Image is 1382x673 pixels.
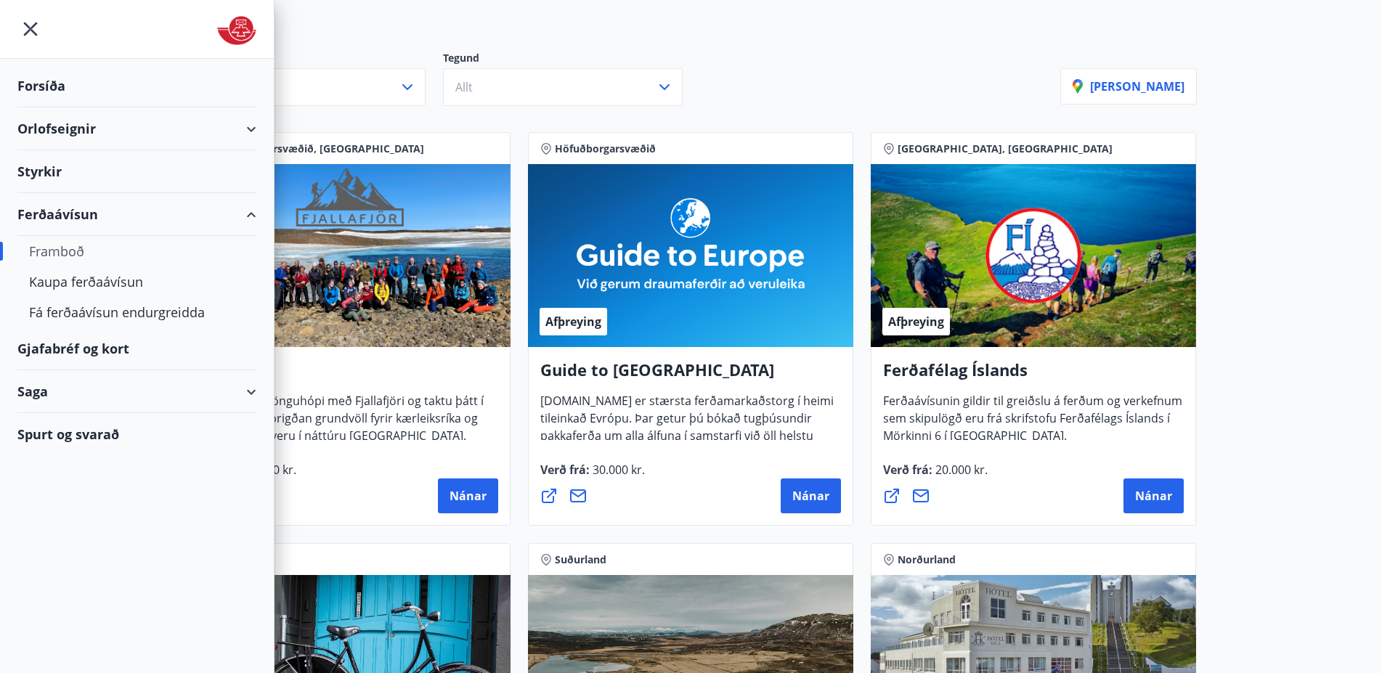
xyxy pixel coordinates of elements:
[545,314,601,330] span: Afþreying
[883,462,988,489] span: Verð frá :
[888,314,944,330] span: Afþreying
[438,478,498,513] button: Nánar
[555,142,656,156] span: Höfuðborgarsvæðið
[217,16,256,45] img: union_logo
[29,266,245,297] div: Kaupa ferðaávísun
[29,297,245,327] div: Fá ferðaávísun endurgreidda
[898,142,1113,156] span: [GEOGRAPHIC_DATA], [GEOGRAPHIC_DATA]
[450,488,487,504] span: Nánar
[455,79,473,95] span: Allt
[17,370,256,413] div: Saga
[590,462,645,478] span: 30.000 kr.
[540,393,834,490] span: [DOMAIN_NAME] er stærsta ferðamarkaðstorg í heimi tileinkað Evrópu. Þar getur þú bókað tugþúsundi...
[1123,478,1184,513] button: Nánar
[883,393,1182,455] span: Ferðaávísunin gildir til greiðslu á ferðum og verkefnum sem skipulögð eru frá skrifstofu Ferðafél...
[898,552,956,567] span: Norðurland
[17,150,256,193] div: Styrkir
[198,393,484,455] span: Vertu með í gönguhópi með Fjallafjöri og taktu þátt í að skapa heilbrigðan grundvöll fyrir kærlei...
[17,107,256,150] div: Orlofseignir
[1060,68,1197,105] button: [PERSON_NAME]
[555,552,606,567] span: Suðurland
[540,359,841,392] h4: Guide to [GEOGRAPHIC_DATA]
[17,65,256,107] div: Forsíða
[186,68,426,106] button: Allt
[540,462,645,489] span: Verð frá :
[443,68,683,106] button: Allt
[883,359,1184,392] h4: Ferðafélag Íslands
[213,142,424,156] span: Höfuðborgarsvæðið, [GEOGRAPHIC_DATA]
[198,359,499,392] h4: Fjallafjör
[792,488,829,504] span: Nánar
[1073,78,1184,94] p: [PERSON_NAME]
[932,462,988,478] span: 20.000 kr.
[781,478,841,513] button: Nánar
[1135,488,1172,504] span: Nánar
[443,51,700,68] p: Tegund
[17,327,256,370] div: Gjafabréf og kort
[17,413,256,455] div: Spurt og svarað
[17,16,44,42] button: menu
[186,51,443,68] p: Svæði
[29,236,245,266] div: Framboð
[17,193,256,236] div: Ferðaávísun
